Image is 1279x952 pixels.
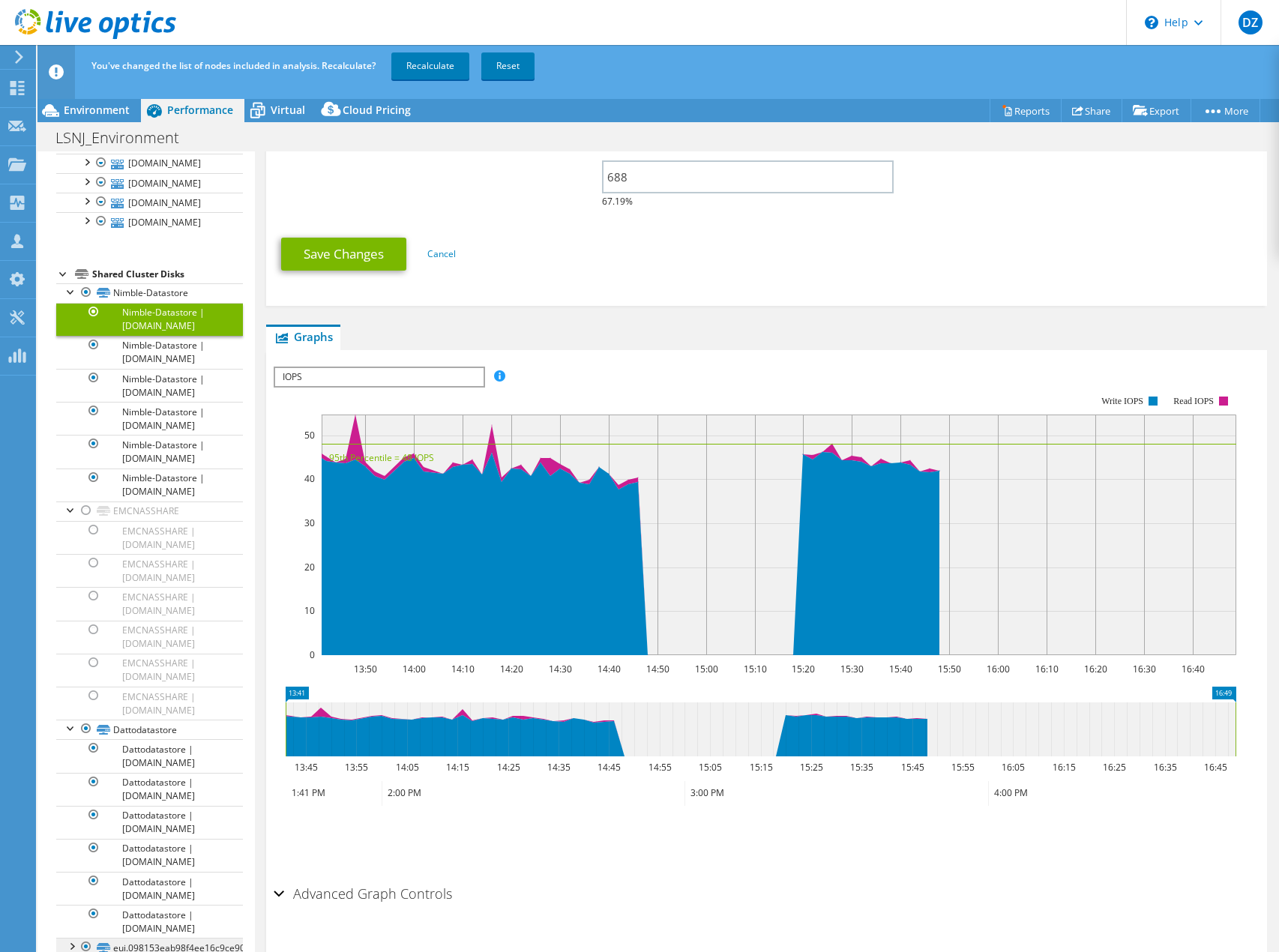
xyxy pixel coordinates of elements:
text: 15:30 [840,663,863,675]
text: 16:15 [1052,761,1075,774]
svg: \n [1145,16,1158,29]
text: 0 [310,648,315,661]
text: 95th Percentile = 48 IOPS [329,451,434,464]
text: 14:25 [496,761,520,774]
text: 16:10 [1035,663,1058,675]
text: 14:00 [402,663,425,675]
span: You've changed the list of nodes included in analysis. Recalculate? [91,59,376,72]
a: EMCNASSHARE [56,501,243,521]
text: 10 [304,604,315,617]
text: 15:55 [951,761,974,774]
a: Dattodatastore | [DOMAIN_NAME] [56,739,243,772]
text: 13:50 [353,663,376,675]
a: Dattodatastore | [DOMAIN_NAME] [56,773,243,806]
a: Recalculate [391,52,469,79]
h1: LSNJ_Environment [49,130,202,146]
text: 16:25 [1102,761,1125,774]
text: 13:45 [294,761,317,774]
text: 14:40 [597,663,620,675]
text: 16:20 [1083,663,1107,675]
a: EMCNASSHARE | [DOMAIN_NAME] [56,621,243,654]
text: 14:50 [645,663,669,675]
a: [DOMAIN_NAME] [56,212,243,232]
span: DZ [1239,10,1263,34]
a: Export [1122,99,1191,122]
a: EMCNASSHARE | [DOMAIN_NAME] [56,587,243,620]
a: [DOMAIN_NAME] [56,193,243,212]
a: Nimble-Datastore | [DOMAIN_NAME] [56,336,243,369]
a: Nimble-Datastore | [DOMAIN_NAME] [56,469,243,501]
a: Dattodatastore | [DOMAIN_NAME] [56,806,243,839]
text: 15:20 [791,663,814,675]
text: 14:55 [648,761,671,774]
text: 14:05 [395,761,418,774]
text: Write IOPS [1101,396,1143,406]
a: More [1191,99,1260,122]
text: 15:50 [937,663,960,675]
a: Dattodatastore | [DOMAIN_NAME] [56,839,243,872]
a: Dattodatastore | [DOMAIN_NAME] [56,905,243,938]
div: 67.19% [602,138,893,210]
a: EMCNASSHARE | [DOMAIN_NAME] [56,521,243,554]
a: Reset [481,52,535,79]
text: 15:35 [849,761,873,774]
text: Read IOPS [1173,396,1214,406]
text: 16:35 [1153,761,1176,774]
text: 14:15 [445,761,469,774]
a: EMCNASSHARE | [DOMAIN_NAME] [56,654,243,687]
text: 14:30 [548,663,571,675]
text: 15:40 [888,663,912,675]
text: 14:35 [547,761,570,774]
text: 16:40 [1181,663,1204,675]
text: 13:55 [344,761,367,774]
text: 15:45 [900,761,924,774]
text: 15:10 [743,663,766,675]
text: 16:30 [1132,663,1155,675]
div: Shared Cluster Disks [92,265,243,283]
a: [DOMAIN_NAME] [56,154,243,173]
a: Cancel [427,247,456,260]
text: 15:05 [698,761,721,774]
text: 50 [304,429,315,442]
text: 40 [304,472,315,485]
text: 16:05 [1001,761,1024,774]
text: 16:45 [1203,761,1227,774]
span: Virtual [271,103,305,117]
span: IOPS [275,368,483,386]
text: 15:25 [799,761,822,774]
h2: Advanced Graph Controls [274,879,452,909]
text: 14:45 [597,761,620,774]
text: 14:20 [499,663,523,675]
text: 16:00 [986,663,1009,675]
a: Dattodatastore [56,720,243,739]
a: Nimble-Datastore [56,283,243,303]
text: 20 [304,561,315,573]
span: Environment [64,103,130,117]
a: Nimble-Datastore | [DOMAIN_NAME] [56,369,243,402]
text: 15:00 [694,663,717,675]
span: Graphs [274,329,333,344]
a: Nimble-Datastore | [DOMAIN_NAME] [56,402,243,435]
a: Dattodatastore | [DOMAIN_NAME] [56,872,243,905]
a: EMCNASSHARE | [DOMAIN_NAME] [56,687,243,720]
text: 14:10 [451,663,474,675]
a: Nimble-Datastore | [DOMAIN_NAME] [56,435,243,468]
text: 30 [304,516,315,529]
a: Reports [990,99,1062,122]
a: Share [1061,99,1122,122]
a: EMCNASSHARE | [DOMAIN_NAME] [56,554,243,587]
span: Performance [167,103,233,117]
a: [DOMAIN_NAME] [56,173,243,193]
a: Save Changes [281,238,406,271]
text: 15:15 [749,761,772,774]
a: Nimble-Datastore | [DOMAIN_NAME] [56,303,243,336]
span: Cloud Pricing [343,103,411,117]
